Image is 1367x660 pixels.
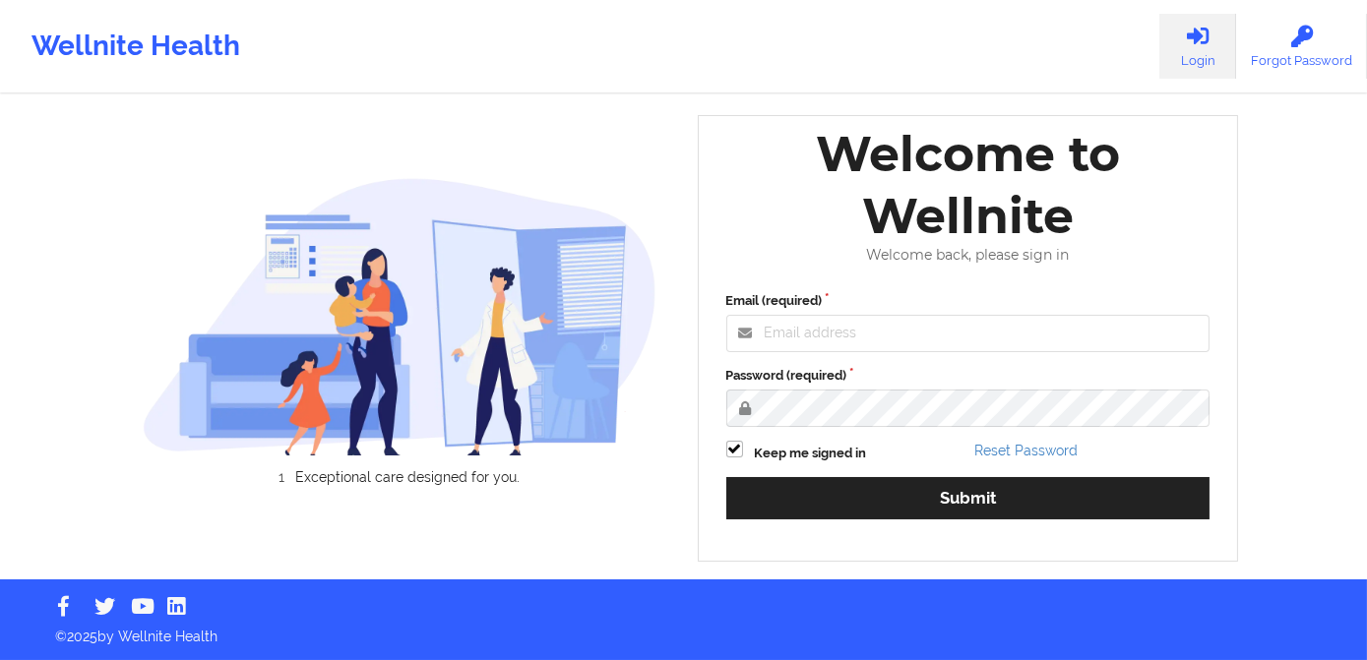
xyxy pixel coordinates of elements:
[713,247,1224,264] div: Welcome back, please sign in
[974,443,1078,458] a: Reset Password
[755,444,867,463] label: Keep me signed in
[143,177,656,455] img: wellnite-auth-hero_200.c722682e.png
[1159,14,1236,79] a: Login
[41,613,1326,646] p: © 2025 by Wellnite Health
[726,477,1211,519] button: Submit
[713,123,1224,247] div: Welcome to Wellnite
[160,469,656,485] li: Exceptional care designed for you.
[726,315,1211,352] input: Email address
[1236,14,1367,79] a: Forgot Password
[726,291,1211,311] label: Email (required)
[726,366,1211,386] label: Password (required)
